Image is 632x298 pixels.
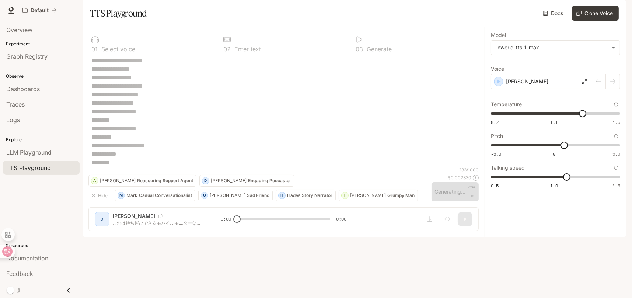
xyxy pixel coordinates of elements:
[541,6,566,21] a: Docs
[491,102,522,107] p: Temperature
[233,46,261,52] p: Enter text
[248,179,291,183] p: Engaging Podcaster
[491,119,499,125] span: 0.7
[387,193,415,198] p: Grumpy Man
[356,46,365,52] p: 0 3 .
[365,46,392,52] p: Generate
[302,193,332,198] p: Story Narrator
[91,46,99,52] p: 0 1 .
[612,119,620,125] span: 1.5
[491,183,499,189] span: 0.5
[31,7,49,14] p: Default
[491,41,620,55] div: inworld-tts-1-max
[612,132,620,140] button: Reset to default
[19,3,60,18] button: All workspaces
[198,190,273,201] button: O[PERSON_NAME]Sad Friend
[506,78,548,85] p: [PERSON_NAME]
[88,175,196,187] button: A[PERSON_NAME]Reassuring Support Agent
[88,190,112,201] button: Hide
[339,190,418,201] button: T[PERSON_NAME]Grumpy Man
[572,6,619,21] button: Clone Voice
[491,134,503,139] p: Pitch
[137,179,193,183] p: Reassuring Support Agent
[612,151,620,157] span: 5.0
[199,175,294,187] button: D[PERSON_NAME]Engaging Podcaster
[210,193,245,198] p: [PERSON_NAME]
[211,179,247,183] p: [PERSON_NAME]
[91,175,98,187] div: A
[126,193,137,198] p: Mark
[279,190,285,201] div: H
[612,100,620,108] button: Reset to default
[491,165,525,170] p: Talking speed
[553,151,555,157] span: 0
[496,44,608,51] div: inworld-tts-1-max
[491,32,506,38] p: Model
[287,193,300,198] p: Hades
[612,164,620,172] button: Reset to default
[448,174,471,181] p: $ 0.002330
[550,119,558,125] span: 1.1
[99,46,135,52] p: Select voice
[342,190,348,201] div: T
[201,190,208,201] div: O
[276,190,336,201] button: HHadesStory Narrator
[491,66,504,72] p: Voice
[612,183,620,189] span: 1.5
[350,193,386,198] p: [PERSON_NAME]
[118,190,125,201] div: M
[139,193,192,198] p: Casual Conversationalist
[247,193,269,198] p: Sad Friend
[115,190,195,201] button: MMarkCasual Conversationalist
[100,179,136,183] p: [PERSON_NAME]
[550,183,558,189] span: 1.0
[202,175,209,187] div: D
[90,6,147,21] h1: TTS Playground
[223,46,233,52] p: 0 2 .
[491,151,501,157] span: -5.0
